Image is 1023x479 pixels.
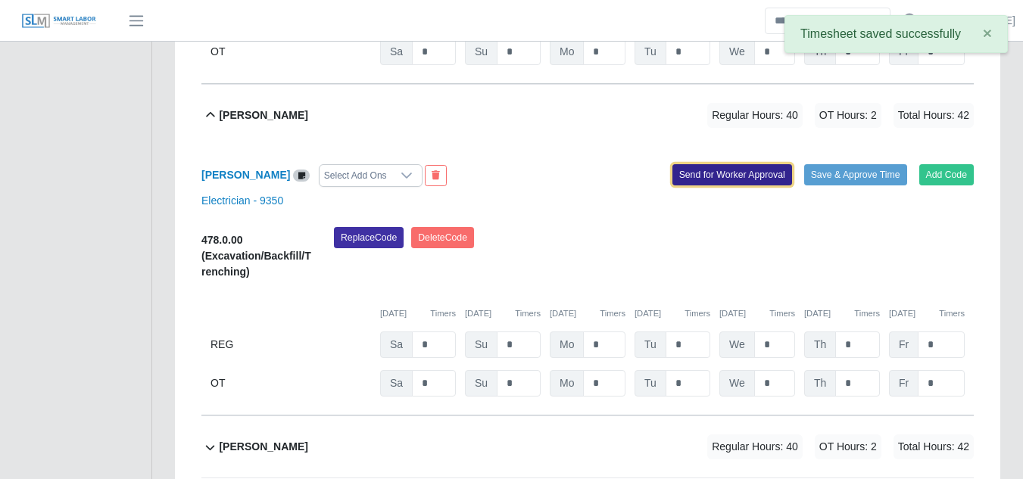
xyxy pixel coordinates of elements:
span: Fr [889,331,919,358]
button: Timers [430,307,456,320]
span: Mo [550,331,584,358]
div: [DATE] [380,307,456,320]
a: Electrician - 9350 [201,194,283,207]
span: We [719,370,755,397]
button: Timers [685,307,710,320]
input: Search [765,8,890,34]
b: [PERSON_NAME] [219,107,307,123]
div: [DATE] [889,307,965,320]
a: View/Edit Notes [293,169,310,181]
span: Tu [635,39,666,65]
span: Th [804,331,836,358]
button: Send for Worker Approval [672,164,792,185]
button: [PERSON_NAME] Regular Hours: 40 OT Hours: 2 Total Hours: 42 [201,85,974,146]
span: Total Hours: 42 [894,434,974,459]
span: Sa [380,39,413,65]
span: Tu [635,331,666,358]
div: [DATE] [804,307,880,320]
a: [PERSON_NAME] [928,13,1015,29]
span: Su [465,331,497,358]
div: OT [211,370,371,397]
button: Timers [769,307,795,320]
div: Timesheet saved successfully [784,15,1008,53]
button: Save & Approve Time [804,164,907,185]
span: × [983,24,992,42]
span: Th [804,370,836,397]
a: [PERSON_NAME] [201,169,290,181]
span: Sa [380,331,413,358]
span: Regular Hours: 40 [707,434,803,459]
button: Add Code [919,164,975,185]
div: [DATE] [465,307,541,320]
button: Timers [854,307,880,320]
img: SLM Logo [21,13,97,30]
span: OT Hours: 2 [815,434,881,459]
span: OT Hours: 2 [815,103,881,128]
span: Su [465,370,497,397]
div: OT [211,39,371,65]
span: Sa [380,370,413,397]
span: Fr [889,370,919,397]
span: Total Hours: 42 [894,103,974,128]
button: Timers [939,307,965,320]
button: Timers [600,307,625,320]
div: [DATE] [635,307,710,320]
button: End Worker & Remove from the Timesheet [425,165,447,186]
button: ReplaceCode [334,227,404,248]
span: Tu [635,370,666,397]
b: 478.0.00 (Excavation/Backfill/Trenching) [201,234,311,278]
button: [PERSON_NAME] Regular Hours: 40 OT Hours: 2 Total Hours: 42 [201,416,974,477]
span: We [719,39,755,65]
span: Mo [550,370,584,397]
span: We [719,331,755,358]
div: Select Add Ons [320,165,391,186]
span: Su [465,39,497,65]
button: Timers [515,307,541,320]
div: [DATE] [550,307,625,320]
b: [PERSON_NAME] [219,439,307,455]
span: Regular Hours: 40 [707,103,803,128]
div: REG [211,331,371,358]
button: DeleteCode [411,227,474,248]
span: Mo [550,39,584,65]
div: [DATE] [719,307,795,320]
